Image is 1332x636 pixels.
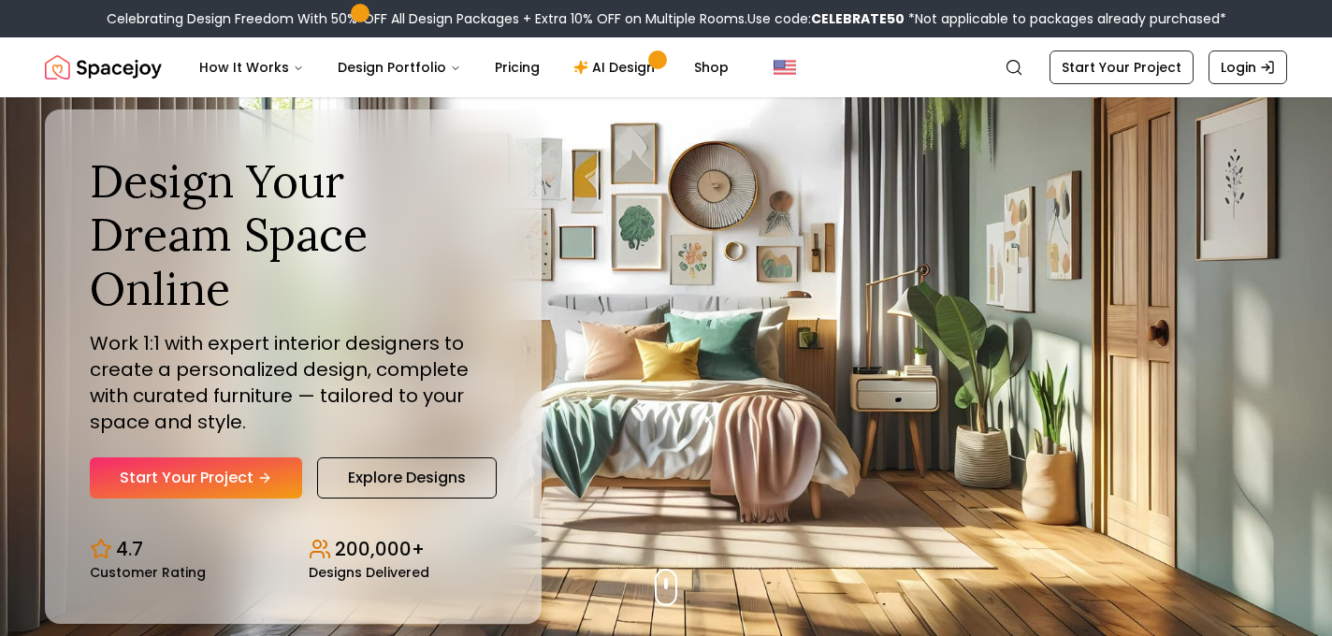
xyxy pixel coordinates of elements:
span: *Not applicable to packages already purchased* [905,9,1226,28]
small: Customer Rating [90,566,206,579]
h1: Design Your Dream Space Online [90,154,497,316]
a: Login [1209,51,1287,84]
a: Explore Designs [317,457,497,499]
a: Pricing [480,49,555,86]
a: Start Your Project [90,457,302,499]
button: How It Works [184,49,319,86]
img: Spacejoy Logo [45,49,162,86]
b: CELEBRATE50 [811,9,905,28]
p: Work 1:1 with expert interior designers to create a personalized design, complete with curated fu... [90,330,497,435]
p: 4.7 [116,536,143,562]
p: 200,000+ [335,536,425,562]
a: Shop [679,49,744,86]
button: Design Portfolio [323,49,476,86]
a: AI Design [558,49,675,86]
small: Designs Delivered [309,566,429,579]
nav: Global [45,37,1287,97]
span: Use code: [747,9,905,28]
a: Spacejoy [45,49,162,86]
div: Design stats [90,521,497,579]
a: Start Your Project [1050,51,1194,84]
nav: Main [184,49,744,86]
div: Celebrating Design Freedom With 50% OFF All Design Packages + Extra 10% OFF on Multiple Rooms. [107,9,1226,28]
img: United States [774,56,796,79]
